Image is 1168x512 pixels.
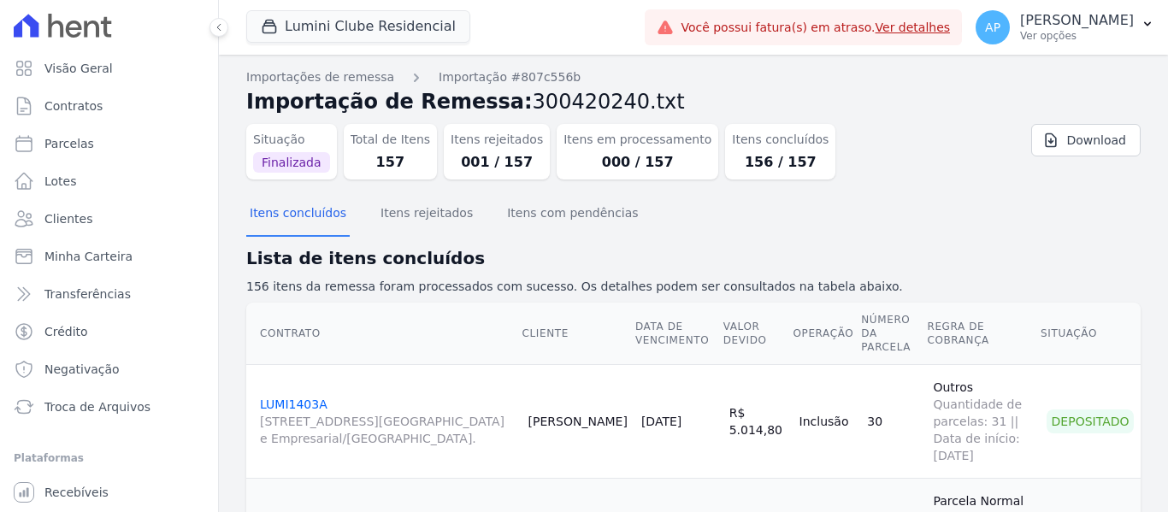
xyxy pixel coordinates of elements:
th: Data de Vencimento [634,303,723,365]
nav: Breadcrumb [246,68,1141,86]
dt: Situação [253,131,330,149]
a: Minha Carteira [7,239,211,274]
button: AP [PERSON_NAME] Ver opções [962,3,1168,51]
a: Troca de Arquivos [7,390,211,424]
h2: Importação de Remessa: [246,86,1141,117]
th: Valor devido [723,303,793,365]
button: Itens rejeitados [377,192,476,237]
a: Contratos [7,89,211,123]
span: Lotes [44,173,77,190]
span: Finalizada [253,152,330,173]
a: Visão Geral [7,51,211,85]
a: Importações de remessa [246,68,394,86]
span: Clientes [44,210,92,227]
span: Minha Carteira [44,248,133,265]
span: Transferências [44,285,131,303]
span: Você possui fatura(s) em atraso. [681,19,950,37]
td: 30 [860,364,926,478]
span: Recebíveis [44,484,109,501]
dt: Itens rejeitados [451,131,543,149]
td: [DATE] [634,364,723,478]
a: LUMI1403A[STREET_ADDRESS][GEOGRAPHIC_DATA] e Empresarial/[GEOGRAPHIC_DATA]. [260,397,515,447]
p: 156 itens da remessa foram processados com sucesso. Os detalhes podem ser consultados na tabela a... [246,278,1141,296]
td: Inclusão [793,364,861,478]
span: 300420240.txt [533,90,685,114]
span: Contratos [44,97,103,115]
span: Visão Geral [44,60,113,77]
th: Cliente [522,303,634,365]
a: Ver detalhes [876,21,951,34]
th: Regra de Cobrança [926,303,1040,365]
span: Negativação [44,361,120,378]
dd: 000 / 157 [563,152,711,173]
button: Itens com pendências [504,192,641,237]
a: Transferências [7,277,211,311]
div: Depositado [1047,409,1134,433]
span: Quantidade de parcelas: 31 || Data de início: [DATE] [933,396,1033,464]
div: Plataformas [14,448,204,468]
span: Troca de Arquivos [44,398,150,415]
dd: 157 [351,152,431,173]
dd: 001 / 157 [451,152,543,173]
button: Itens concluídos [246,192,350,237]
th: Número da Parcela [860,303,926,365]
button: Lumini Clube Residencial [246,10,470,43]
a: Parcelas [7,127,211,161]
a: Clientes [7,202,211,236]
th: Situação [1040,303,1141,365]
a: Importação #807c556b [439,68,581,86]
dt: Total de Itens [351,131,431,149]
span: Crédito [44,323,88,340]
a: Recebíveis [7,475,211,509]
dd: 156 / 157 [732,152,829,173]
span: AP [985,21,1000,33]
th: Contrato [246,303,522,365]
dt: Itens em processamento [563,131,711,149]
span: Parcelas [44,135,94,152]
p: Ver opções [1020,29,1134,43]
th: Operação [793,303,861,365]
a: Negativação [7,352,211,386]
dt: Itens concluídos [732,131,829,149]
a: Crédito [7,315,211,349]
h2: Lista de itens concluídos [246,245,1141,271]
a: Download [1031,124,1141,156]
a: Lotes [7,164,211,198]
span: [STREET_ADDRESS][GEOGRAPHIC_DATA] e Empresarial/[GEOGRAPHIC_DATA]. [260,413,515,447]
td: [PERSON_NAME] [522,364,634,478]
td: Outros [926,364,1040,478]
td: R$ 5.014,80 [723,364,793,478]
p: [PERSON_NAME] [1020,12,1134,29]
